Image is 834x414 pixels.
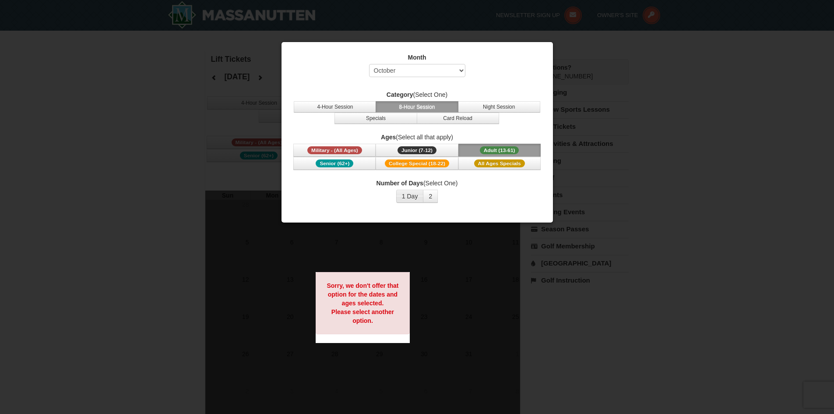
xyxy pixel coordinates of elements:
[387,91,413,98] strong: Category
[398,146,436,154] span: Junior (7-12)
[408,54,426,61] strong: Month
[376,144,458,157] button: Junior (7-12)
[396,190,424,203] button: 1 Day
[316,159,353,167] span: Senior (62+)
[376,157,458,170] button: College Special (18-22)
[293,157,376,170] button: Senior (62+)
[292,133,542,142] label: (Select all that apply)
[458,101,540,113] button: Night Session
[307,146,362,154] span: Military - (All Ages)
[292,90,542,99] label: (Select One)
[377,180,423,187] strong: Number of Days
[292,179,542,188] label: (Select One)
[334,113,417,124] button: Specials
[385,159,449,167] span: College Special (18-22)
[480,146,519,154] span: Adult (13-61)
[423,190,438,203] button: 2
[458,157,541,170] button: All Ages Specials
[474,159,525,167] span: All Ages Specials
[294,101,376,113] button: 4-Hour Session
[381,134,396,141] strong: Ages
[293,144,376,157] button: Military - (All Ages)
[458,144,541,157] button: Adult (13-61)
[376,101,458,113] button: 8-Hour Session
[417,113,499,124] button: Card Reload
[327,282,398,324] strong: Sorry, we don't offer that option for the dates and ages selected. Please select another option.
